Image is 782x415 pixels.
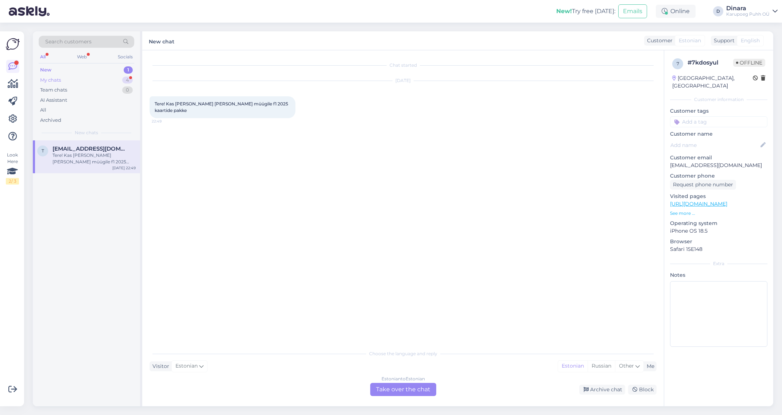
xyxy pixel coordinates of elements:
[40,106,46,114] div: All
[670,172,767,180] p: Customer phone
[579,385,625,395] div: Archive chat
[713,6,723,16] div: D
[670,107,767,115] p: Customer tags
[53,146,128,152] span: thekauge5@gmail.com
[726,5,778,17] a: DinaraKarupoeg Puhh OÜ
[733,59,765,67] span: Offline
[150,62,657,69] div: Chat started
[688,58,733,67] div: # 7kdosyul
[42,148,44,154] span: t
[112,165,136,171] div: [DATE] 22:49
[670,260,767,267] div: Extra
[40,97,67,104] div: AI Assistant
[670,154,767,162] p: Customer email
[670,180,736,190] div: Request phone number
[670,227,767,235] p: iPhone OS 18.5
[40,86,67,94] div: Team chats
[670,245,767,253] p: Safari 15E148
[152,119,179,124] span: 22:49
[75,129,98,136] span: New chats
[175,362,198,370] span: Estonian
[150,350,657,357] div: Choose the language and reply
[670,162,767,169] p: [EMAIL_ADDRESS][DOMAIN_NAME]
[670,141,759,149] input: Add name
[150,362,169,370] div: Visitor
[40,117,61,124] div: Archived
[150,77,657,84] div: [DATE]
[122,77,133,84] div: 4
[618,4,647,18] button: Emails
[53,152,136,165] div: Tere! Kas [PERSON_NAME] [PERSON_NAME] müügile f1 2025 kaartide pakke
[644,37,673,44] div: Customer
[558,361,588,372] div: Estonian
[6,152,19,185] div: Look Here
[670,271,767,279] p: Notes
[124,66,133,74] div: 1
[656,5,696,18] div: Online
[39,52,47,62] div: All
[588,361,615,372] div: Russian
[672,74,753,90] div: [GEOGRAPHIC_DATA], [GEOGRAPHIC_DATA]
[670,238,767,245] p: Browser
[628,385,657,395] div: Block
[644,362,654,370] div: Me
[116,52,134,62] div: Socials
[670,193,767,200] p: Visited pages
[670,116,767,127] input: Add a tag
[670,201,727,207] a: [URL][DOMAIN_NAME]
[711,37,735,44] div: Support
[670,130,767,138] p: Customer name
[122,86,133,94] div: 0
[726,11,770,17] div: Karupoeg Puhh OÜ
[40,66,51,74] div: New
[679,37,701,44] span: Estonian
[670,96,767,103] div: Customer information
[556,8,572,15] b: New!
[619,362,634,369] span: Other
[556,7,615,16] div: Try free [DATE]:
[670,210,767,217] p: See more ...
[76,52,88,62] div: Web
[149,36,174,46] label: New chat
[45,38,92,46] span: Search customers
[6,178,19,185] div: 2 / 3
[677,61,679,66] span: 7
[6,37,20,51] img: Askly Logo
[670,220,767,227] p: Operating system
[726,5,770,11] div: Dinara
[382,376,425,382] div: Estonian to Estonian
[155,101,289,113] span: Tere! Kas [PERSON_NAME] [PERSON_NAME] müügile f1 2025 kaartide pakke
[40,77,61,84] div: My chats
[741,37,760,44] span: English
[370,383,436,396] div: Take over the chat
